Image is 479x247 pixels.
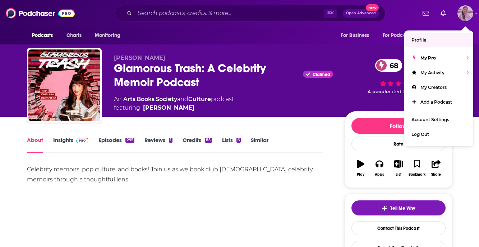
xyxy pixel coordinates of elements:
[76,138,89,143] img: Podchaser Pro
[351,137,446,151] div: Rate
[6,6,75,20] img: Podchaser - Follow, Share and Rate Podcasts
[114,104,234,112] span: featuring
[408,155,427,181] button: Bookmark
[370,155,389,181] button: Apps
[383,30,417,41] span: For Podcasters
[420,7,432,19] a: Show notifications dropdown
[426,29,452,42] button: open menu
[457,5,473,21] span: Logged in as acquavie
[95,30,120,41] span: Monitoring
[389,155,407,181] button: List
[137,96,155,103] a: Books
[236,138,241,143] div: 6
[66,30,82,41] span: Charts
[222,137,241,153] a: Lists6
[27,137,43,153] a: About
[427,155,445,181] button: Share
[404,112,473,127] a: Account Settings
[411,117,449,122] span: Account Settings
[404,95,473,109] a: Add a Podcast
[420,85,447,90] span: My Creators
[125,138,134,143] div: 295
[382,59,402,72] span: 68
[341,30,369,41] span: For Business
[135,8,324,19] input: Search podcasts, credits, & more...
[251,137,268,153] a: Similar
[438,7,449,19] a: Show notifications dropdown
[114,95,234,112] div: An podcast
[156,96,177,103] a: Society
[155,96,156,103] span: ,
[336,29,378,42] button: open menu
[177,96,188,103] span: and
[366,4,379,11] span: New
[390,205,415,211] span: Tell Me Why
[420,55,436,61] span: My Pro
[135,96,137,103] span: ,
[357,172,364,177] div: Play
[351,200,446,215] button: tell me why sparkleTell Me Why
[313,73,330,76] span: Claimed
[32,30,53,41] span: Podcasts
[375,59,402,72] a: 68
[62,29,86,42] a: Charts
[346,11,376,15] span: Open Advanced
[28,49,100,121] img: Glamorous Trash: A Celebrity Memoir Podcast
[351,155,370,181] button: Play
[169,138,172,143] div: 1
[343,9,379,18] button: Open AdvancedNew
[188,96,211,103] a: Culture
[396,172,401,177] div: List
[345,54,452,99] div: 68 4 peoplerated this podcast
[143,104,194,112] a: Chelsea Devantez
[98,137,134,153] a: Episodes295
[420,99,452,105] span: Add a Podcast
[375,172,384,177] div: Apps
[27,165,323,185] div: Celebrity memoirs, pop culture, and books! Join us as we book club [DEMOGRAPHIC_DATA] celebrity m...
[351,221,446,235] a: Contact This Podcast
[420,70,445,75] span: My Activity
[409,172,425,177] div: Bookmark
[90,29,130,42] button: open menu
[389,89,430,94] span: rated this podcast
[378,29,428,42] button: open menu
[324,9,337,18] span: ⌘ K
[382,205,387,211] img: tell me why sparkle
[457,5,473,21] button: Show profile menu
[411,132,429,137] span: Log Out
[114,54,165,61] span: [PERSON_NAME]
[183,137,212,153] a: Credits85
[404,80,473,95] a: My Creators
[123,96,135,103] a: Arts
[431,172,441,177] div: Share
[53,137,89,153] a: InsightsPodchaser Pro
[351,118,446,134] button: Follow
[205,138,212,143] div: 85
[115,5,385,22] div: Search podcasts, credits, & more...
[368,89,389,94] span: 4 people
[411,37,426,43] span: Profile
[144,137,172,153] a: Reviews1
[457,5,473,21] img: User Profile
[404,30,473,146] ul: Show profile menu
[27,29,63,42] button: open menu
[404,33,473,47] a: Profile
